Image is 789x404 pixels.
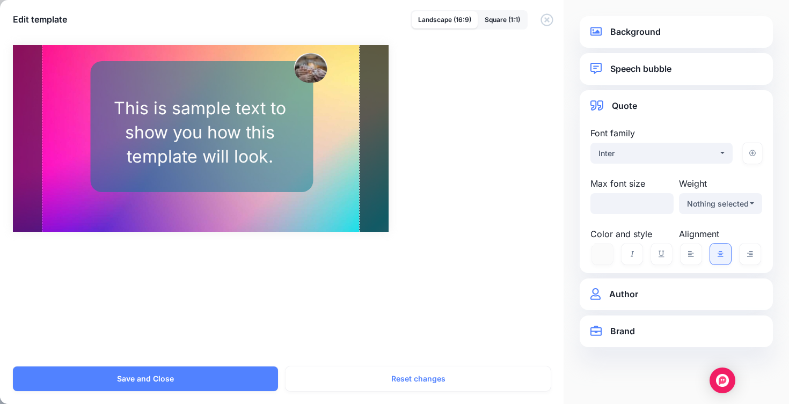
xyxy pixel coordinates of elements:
[590,287,762,302] a: Author
[13,13,67,26] h5: Edit template
[590,143,733,164] button: Inter
[590,324,762,339] a: Brand
[13,366,278,391] button: Save and Close
[679,193,762,214] button: Nothing selected
[679,227,762,240] label: Alignment
[590,62,762,76] a: Speech bubble
[710,368,735,393] div: Open Intercom Messenger
[590,99,762,113] a: Quote
[286,366,551,391] button: Reset changes
[590,25,762,39] a: Background
[679,177,762,190] label: Weight
[590,177,674,190] label: Max font size
[687,197,748,210] div: Nothing selected
[598,147,718,160] div: Inter
[478,11,527,28] a: Square (1:1)
[590,127,733,139] label: Font family
[590,227,674,240] label: Color and style
[412,11,478,28] a: Landscape (16:9)
[91,97,309,168] div: This is sample text to show you how this template will look.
